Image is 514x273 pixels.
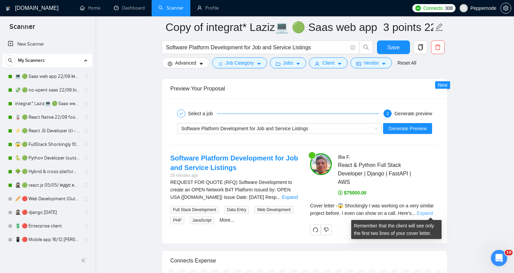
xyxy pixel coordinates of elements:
a: integrat* Laziz💻 🟢 Saas web app 3 points 22/09 [15,97,80,110]
span: 2 [387,111,389,116]
span: holder [84,237,89,242]
input: Search Freelance Jobs... [166,43,347,52]
span: 308 [445,4,452,12]
button: settingAdvancedcaret-down [162,57,209,68]
a: setting [500,5,511,11]
span: search [360,44,373,50]
a: 💻 🟢 Saas web app 22/09 інший кінець [15,70,80,83]
button: setting [500,3,511,14]
a: More... [220,217,235,223]
span: Save [387,43,399,52]
span: holder [84,115,89,120]
div: Remember that the client will see only the first two lines of your cover letter. [310,202,439,217]
span: copy [414,44,427,50]
span: user [461,6,466,11]
span: Jobs [283,59,293,67]
a: 🥷🏻 🟢 react.js 05/05/ індус копі 19/05 change end [15,178,80,192]
span: $75000.00 [338,190,366,195]
button: Generate Preview [383,123,432,134]
span: double-left [81,257,88,264]
a: searchScanner [158,5,184,11]
iframe: Intercom live chat [491,250,507,266]
a: 💸 🟢 no-spent saas 22/09 bid for free [15,83,80,97]
span: caret-down [296,61,301,66]
img: c1swG_HredvhpFoT3M_tNODbFuZyIecQyZno-5EQIO2altt1HIwt4yKxr3jeLDSd6a [310,153,332,175]
a: 📳 🔴 Saas mobile app 😱 Shockingly 10/01 [15,246,80,260]
button: Save [377,40,410,54]
span: Full Stack Development [170,206,219,214]
span: edit [435,23,444,32]
a: 😱 🟢 FullStack Shockingly 10/01 [15,138,80,151]
span: search [5,58,15,63]
span: Web Development [254,206,293,214]
span: New [438,82,447,88]
span: check [179,112,183,116]
img: upwork-logo.png [415,5,421,11]
span: holder [84,128,89,134]
span: Vendor [364,59,379,67]
button: search [5,55,16,66]
button: idcardVendorcaret-down [350,57,392,68]
a: userProfile [197,5,219,11]
button: barsJob Categorycaret-down [212,57,267,68]
span: holder [84,155,89,161]
span: holder [84,101,89,106]
span: holder [84,183,89,188]
span: caret-down [257,61,261,66]
span: info-circle [350,45,355,50]
a: 🌳 🟢 Hybrid & cross platform 2209 similar apps+quest [15,165,80,178]
span: folder [276,61,280,66]
a: Software Platform Development for Job and Service Listings [170,154,298,171]
a: Expand [417,210,433,216]
span: holder [84,223,89,229]
span: PHP [170,217,184,224]
span: Connects: [423,4,444,12]
span: dollar [338,190,343,195]
a: dashboardDashboard [114,5,145,11]
button: search [359,40,373,54]
li: New Scanner [2,37,92,51]
a: 🐍 🟢 Python Developer (outstaff) [15,151,80,165]
button: delete [431,40,445,54]
a: Reset All [397,59,416,67]
div: Select a job [188,109,217,118]
span: Client [322,59,335,67]
span: holder [84,196,89,202]
button: dislike [321,224,332,235]
span: idcard [356,61,361,66]
span: JavaScript [190,217,214,224]
span: delete [431,44,444,50]
span: Illia F . [338,154,350,160]
div: 25 minutes ago [170,172,299,179]
img: logo [6,3,11,14]
span: React & Python Full Stack Developer | Django | FastAPI | AWS [338,161,419,186]
a: Expand [282,194,298,200]
span: holder [84,142,89,147]
span: setting [168,61,172,66]
span: My Scanners [18,54,45,67]
span: 10 [505,250,513,255]
span: Advanced [175,59,196,67]
span: caret-down [199,61,204,66]
span: Job Category [225,59,254,67]
span: Software Platform Development for Job and Service Listings [181,126,308,131]
div: Generate preview [394,109,432,118]
span: REQUEST FOR QUOTE (RFQ) Software Development to create an OPEN Network B4T Platform Issued by: OP... [170,180,292,200]
span: setting [501,5,511,11]
a: ⚡ 🟢 React JS Developer (t) - ninjas 22/09+general [15,124,80,138]
span: redo [310,227,321,233]
a: 🥖 🔴 Web Development (Outsource) [15,192,80,206]
a: 📱 🔴 Mobile app 16/12 [PERSON_NAME]'s change [15,233,80,246]
span: ... [411,210,415,216]
div: Remember that the client will see only the first two lines of your cover letter. [351,220,442,239]
a: 🥷🏻 🔴 django [DATE] [15,206,80,219]
input: Scanner name... [166,19,433,36]
div: Preview Your Proposal [170,79,439,98]
a: New Scanner [8,37,87,51]
span: holder [84,87,89,93]
span: Cover letter - 😱 Shockingly I was working on a very similar project before. I even can show on a ... [310,203,434,216]
span: dislike [324,227,329,233]
div: Connects Expense [170,251,439,270]
button: userClientcaret-down [309,57,348,68]
button: copy [414,40,427,54]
